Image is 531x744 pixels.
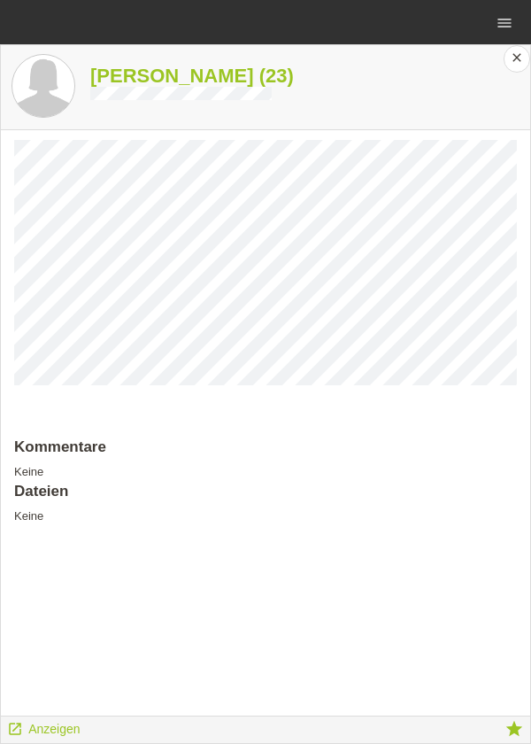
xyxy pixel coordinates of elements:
[7,717,81,739] a: launch Anzeigen
[14,438,517,465] h2: Kommentare
[487,17,522,27] a: menu
[510,50,524,65] i: close
[7,721,23,737] i: launch
[504,719,524,739] i: star
[90,65,294,87] a: [PERSON_NAME] (23)
[496,14,513,32] i: menu
[14,483,517,509] h2: Dateien
[14,438,517,478] div: Keine
[14,483,517,523] div: Keine
[504,721,524,743] a: star
[28,722,80,736] span: Anzeigen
